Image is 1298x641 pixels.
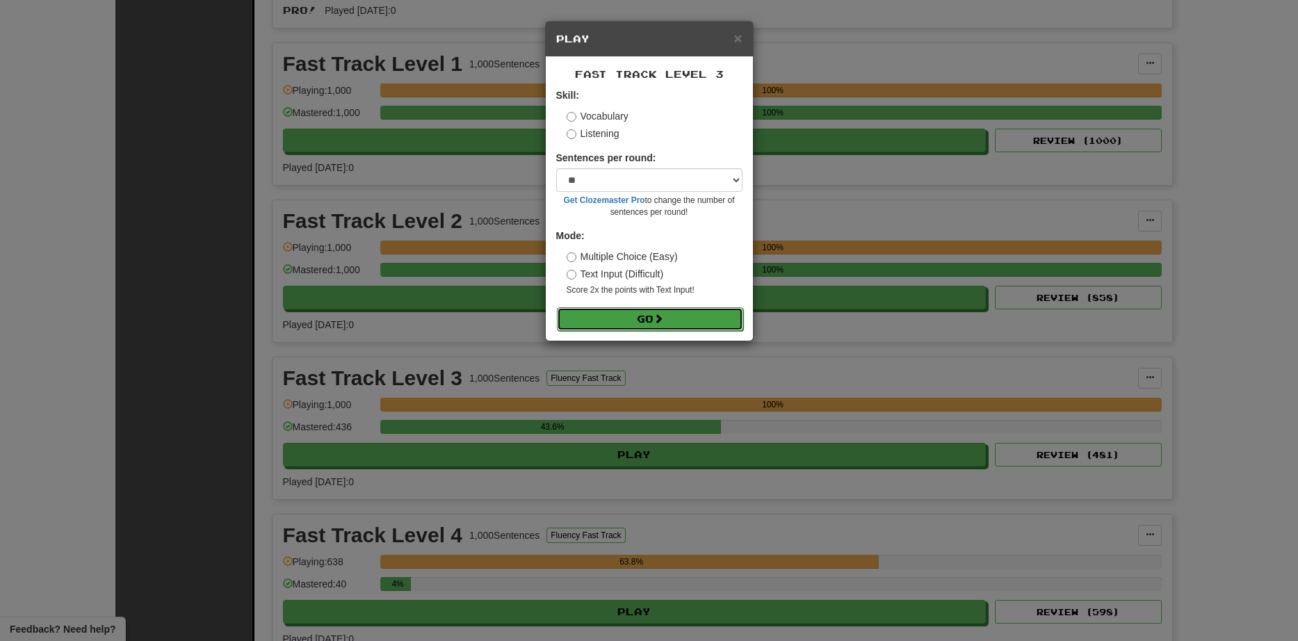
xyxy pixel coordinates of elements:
button: Go [557,307,743,331]
strong: Mode: [556,230,585,241]
a: Get Clozemaster Pro [564,195,645,205]
small: Score 2x the points with Text Input ! [567,284,743,296]
input: Vocabulary [567,112,576,122]
span: Fast Track Level 3 [575,68,724,80]
input: Text Input (Difficult) [567,270,576,279]
input: Listening [567,129,576,139]
button: Close [733,31,742,45]
label: Text Input (Difficult) [567,267,664,281]
label: Listening [567,127,619,140]
label: Multiple Choice (Easy) [567,250,678,263]
input: Multiple Choice (Easy) [567,252,576,262]
h5: Play [556,32,743,46]
small: to change the number of sentences per round! [556,195,743,218]
label: Sentences per round: [556,151,656,165]
label: Vocabulary [567,109,628,123]
span: × [733,30,742,46]
strong: Skill: [556,90,579,101]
